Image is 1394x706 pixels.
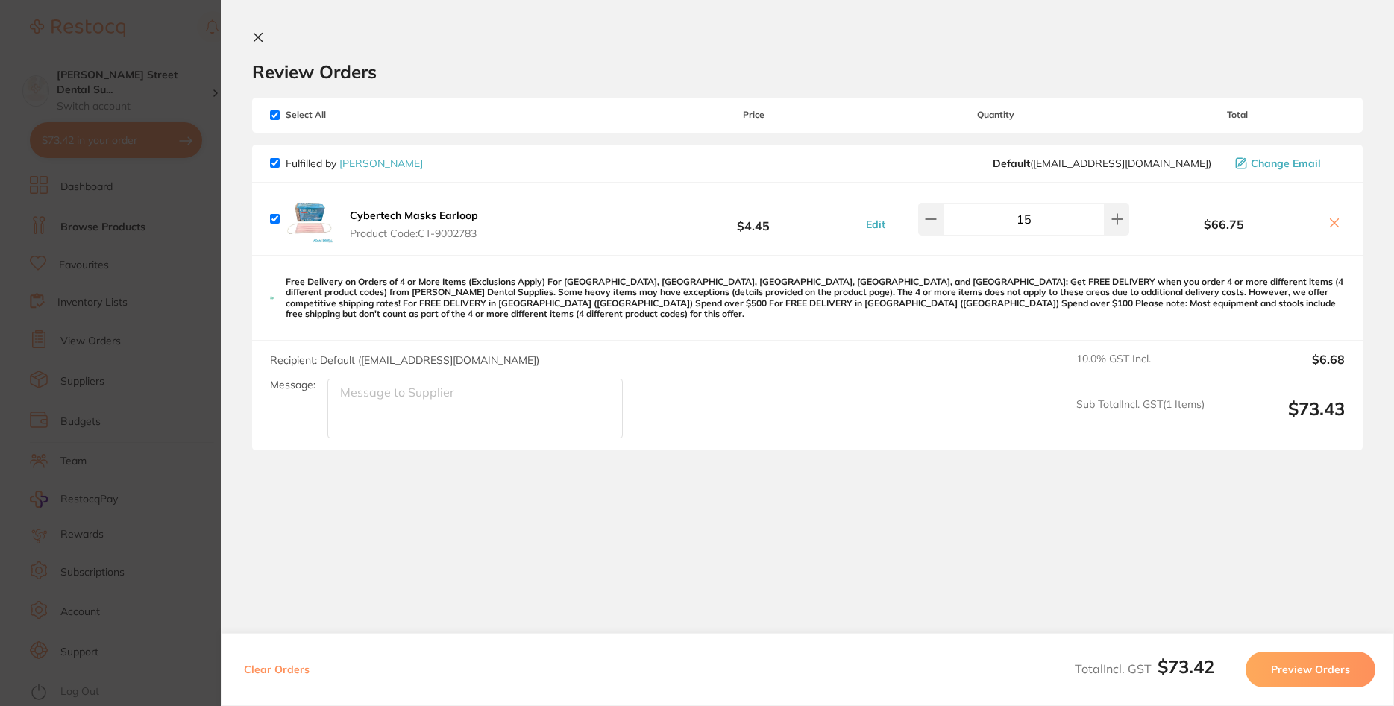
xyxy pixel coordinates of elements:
div: message notification from Restocq, 13m ago. Hi Sarah, This month, AB Orthodontics is offering 30%... [6,22,292,285]
a: [PERSON_NAME] [339,157,423,170]
output: $73.43 [1216,398,1345,439]
button: Cybertech Masks Earloop Product Code:CT-9002783 [345,209,483,240]
span: 10.0 % GST Incl. [1076,353,1205,385]
span: Price [646,110,861,120]
p: Fulfilled by [286,157,423,169]
span: Recipient: Default ( [EMAIL_ADDRESS][DOMAIN_NAME] ) [270,353,539,367]
button: Change Email [1231,157,1345,170]
b: $4.45 [646,205,861,233]
b: Cybertech Masks Earloop [350,209,478,222]
b: $66.75 [1130,218,1318,231]
div: Message content [48,32,281,256]
img: NXZsOTRpNg [286,195,333,243]
span: info@adamdental.com.au [993,157,1211,169]
span: Quantity [861,110,1130,120]
label: Message: [270,379,315,391]
b: Default [993,157,1030,170]
button: Clear Orders [239,652,314,687]
span: Total [1130,110,1345,120]
button: Preview Orders [1246,652,1375,687]
span: Change Email [1251,157,1321,169]
output: $6.68 [1216,353,1345,385]
b: $73.42 [1158,655,1214,678]
p: Message from Restocq, sent 13m ago [48,262,281,275]
span: Sub Total Incl. GST ( 1 Items) [1076,398,1205,439]
p: Free Delivery on Orders of 4 or More Items (Exclusions Apply) For [GEOGRAPHIC_DATA], [GEOGRAPHIC_... [286,277,1345,320]
button: Edit [861,218,890,231]
div: Hi [PERSON_NAME], [48,32,281,47]
span: Total Incl. GST [1075,661,1214,676]
img: Profile image for Restocq [17,36,41,60]
h2: Review Orders [252,60,1363,83]
span: Product Code: CT-9002783 [350,227,478,239]
span: Select All [270,110,419,120]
